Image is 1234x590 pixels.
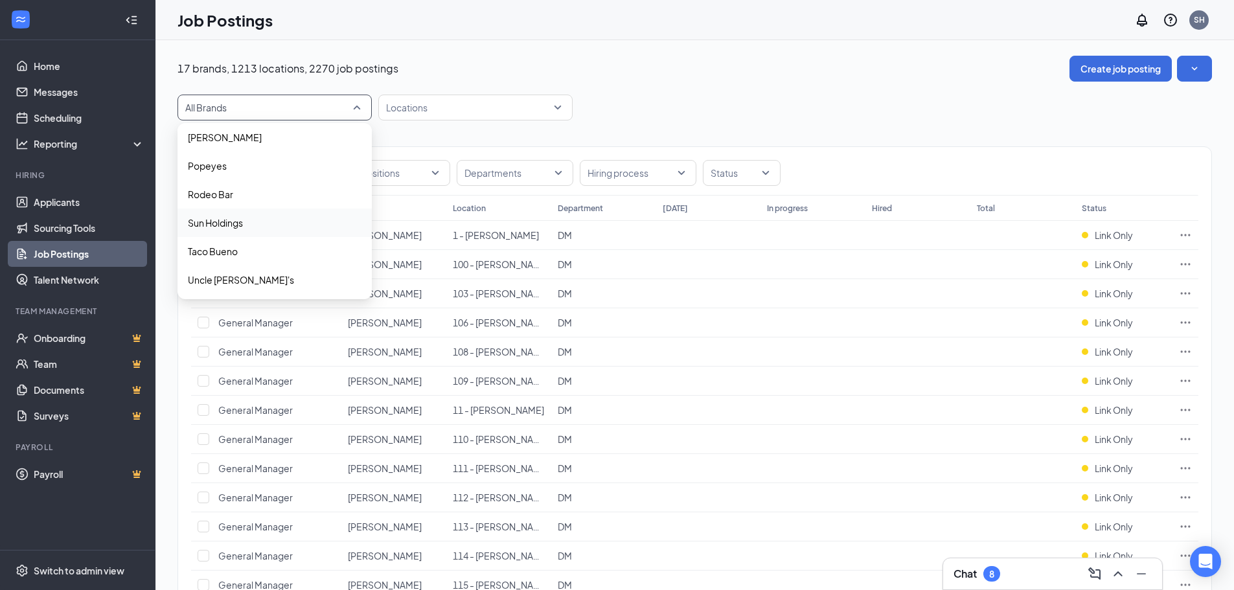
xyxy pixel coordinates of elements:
[16,442,142,453] div: Payroll
[558,492,572,503] span: DM
[1179,549,1192,562] svg: Ellipses
[1095,258,1133,271] span: Link Only
[558,258,572,270] span: DM
[446,221,551,250] td: 1 - Applebee's
[341,308,446,337] td: Applebee's
[341,221,446,250] td: Applebee's
[453,229,539,241] span: 1 - [PERSON_NAME]
[865,195,970,221] th: Hired
[453,375,549,387] span: 109 - [PERSON_NAME]
[341,541,446,571] td: Applebee's
[177,9,273,31] h1: Job Postings
[348,258,422,270] span: [PERSON_NAME]
[218,375,293,387] span: General Manager
[348,317,422,328] span: [PERSON_NAME]
[551,221,656,250] td: DM
[348,433,422,445] span: [PERSON_NAME]
[558,229,572,241] span: DM
[16,306,142,317] div: Team Management
[16,564,29,577] svg: Settings
[1095,549,1133,562] span: Link Only
[551,483,656,512] td: DM
[446,483,551,512] td: 112 - Applebee's
[218,521,293,532] span: General Manager
[551,396,656,425] td: DM
[558,317,572,328] span: DM
[1095,462,1133,475] span: Link Only
[188,188,233,201] p: Rodeo Bar
[188,216,243,229] p: Sun Holdings
[348,462,422,474] span: [PERSON_NAME]
[348,288,422,299] span: [PERSON_NAME]
[34,267,144,293] a: Talent Network
[341,512,446,541] td: Applebee's
[453,404,544,416] span: 11 - [PERSON_NAME]
[551,337,656,367] td: DM
[188,131,262,144] p: [PERSON_NAME]
[558,203,603,214] div: Department
[551,512,656,541] td: DM
[558,521,572,532] span: DM
[446,279,551,308] td: 103 - Applebee's
[34,377,144,403] a: DocumentsCrown
[16,170,142,181] div: Hiring
[34,105,144,131] a: Scheduling
[551,454,656,483] td: DM
[1108,563,1128,584] button: ChevronUp
[989,569,994,580] div: 8
[446,541,551,571] td: 114 - Applebee's
[558,346,572,357] span: DM
[656,195,761,221] th: [DATE]
[34,189,144,215] a: Applicants
[551,541,656,571] td: DM
[348,521,422,532] span: [PERSON_NAME]
[551,425,656,454] td: DM
[453,462,549,474] span: 111 - [PERSON_NAME]
[954,567,977,581] h3: Chat
[1095,316,1133,329] span: Link Only
[348,346,422,357] span: [PERSON_NAME]
[1131,563,1152,584] button: Minimize
[558,433,572,445] span: DM
[558,375,572,387] span: DM
[453,521,549,532] span: 113 - [PERSON_NAME]
[1179,374,1192,387] svg: Ellipses
[218,317,293,328] span: General Manager
[558,550,572,562] span: DM
[218,433,293,445] span: General Manager
[1179,491,1192,504] svg: Ellipses
[453,258,549,270] span: 100 - [PERSON_NAME]
[1179,229,1192,242] svg: Ellipses
[341,396,446,425] td: Applebee's
[1095,229,1133,242] span: Link Only
[1177,56,1212,82] button: SmallChevronDown
[446,512,551,541] td: 113 - Applebee's
[16,137,29,150] svg: Analysis
[1179,520,1192,533] svg: Ellipses
[446,337,551,367] td: 108 - Applebee's
[1188,62,1201,75] svg: SmallChevronDown
[446,396,551,425] td: 11 - Applebee's
[1095,433,1133,446] span: Link Only
[1134,12,1150,28] svg: Notifications
[453,433,549,445] span: 110 - [PERSON_NAME]
[348,229,422,241] span: [PERSON_NAME]
[1087,566,1103,582] svg: ComposeMessage
[1179,287,1192,300] svg: Ellipses
[453,346,549,357] span: 108 - [PERSON_NAME]
[551,250,656,279] td: DM
[348,404,422,416] span: [PERSON_NAME]
[453,550,549,562] span: 114 - [PERSON_NAME]
[1095,491,1133,504] span: Link Only
[551,308,656,337] td: DM
[1069,56,1172,82] button: Create job posting
[34,241,144,267] a: Job Postings
[551,367,656,396] td: DM
[341,367,446,396] td: Applebee's
[453,317,549,328] span: 106 - [PERSON_NAME]
[558,462,572,474] span: DM
[1179,316,1192,329] svg: Ellipses
[760,195,865,221] th: In progress
[125,14,138,27] svg: Collapse
[218,404,293,416] span: General Manager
